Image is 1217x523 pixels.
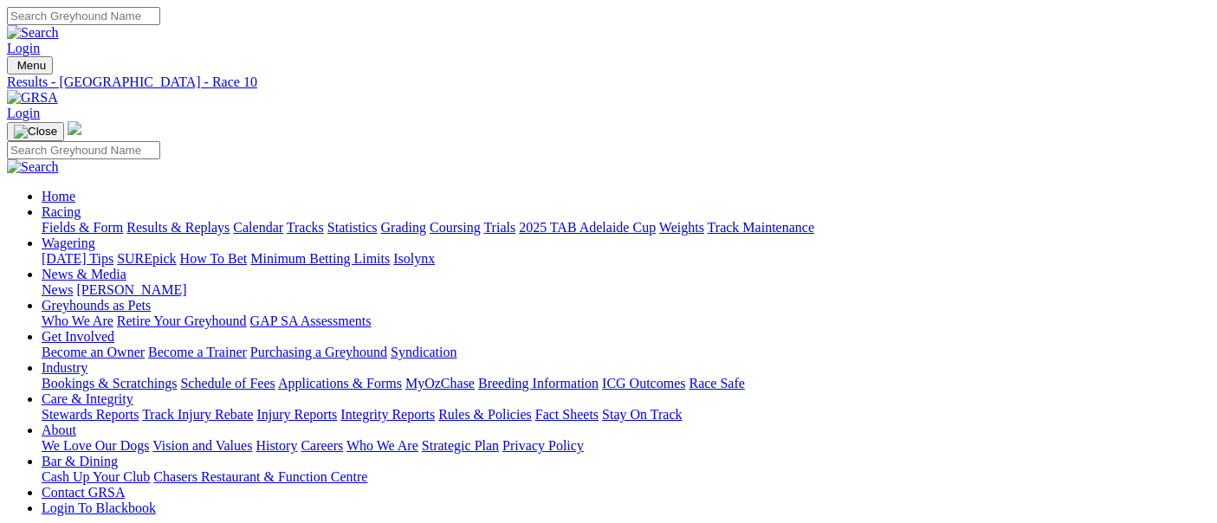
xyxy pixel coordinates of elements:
[42,391,133,406] a: Care & Integrity
[7,106,40,120] a: Login
[42,454,118,468] a: Bar & Dining
[438,407,532,422] a: Rules & Policies
[42,251,1210,267] div: Wagering
[233,220,283,235] a: Calendar
[250,251,390,266] a: Minimum Betting Limits
[42,313,113,328] a: Who We Are
[689,376,744,391] a: Race Safe
[7,41,40,55] a: Login
[42,407,139,422] a: Stewards Reports
[180,376,275,391] a: Schedule of Fees
[17,59,46,72] span: Menu
[76,282,186,297] a: [PERSON_NAME]
[42,282,73,297] a: News
[42,469,1210,485] div: Bar & Dining
[148,345,247,359] a: Become a Trainer
[126,220,230,235] a: Results & Replays
[7,25,59,41] img: Search
[42,438,1210,454] div: About
[42,345,145,359] a: Become an Owner
[42,313,1210,329] div: Greyhounds as Pets
[42,360,87,375] a: Industry
[117,313,247,328] a: Retire Your Greyhound
[42,376,1210,391] div: Industry
[327,220,378,235] a: Statistics
[7,159,59,175] img: Search
[393,251,435,266] a: Isolynx
[42,376,177,391] a: Bookings & Scratchings
[14,125,57,139] img: Close
[42,220,123,235] a: Fields & Form
[42,282,1210,298] div: News & Media
[708,220,814,235] a: Track Maintenance
[301,438,343,453] a: Careers
[42,329,114,344] a: Get Involved
[502,438,584,453] a: Privacy Policy
[422,438,499,453] a: Strategic Plan
[7,141,160,159] input: Search
[42,298,151,313] a: Greyhounds as Pets
[42,267,126,281] a: News & Media
[430,220,481,235] a: Coursing
[256,407,337,422] a: Injury Reports
[42,251,113,266] a: [DATE] Tips
[287,220,324,235] a: Tracks
[346,438,418,453] a: Who We Are
[42,236,95,250] a: Wagering
[42,189,75,203] a: Home
[478,376,599,391] a: Breeding Information
[7,122,64,141] button: Toggle navigation
[68,121,81,135] img: logo-grsa-white.png
[7,7,160,25] input: Search
[180,251,248,266] a: How To Bet
[117,251,176,266] a: SUREpick
[250,313,372,328] a: GAP SA Assessments
[42,438,149,453] a: We Love Our Dogs
[519,220,656,235] a: 2025 TAB Adelaide Cup
[602,407,682,422] a: Stay On Track
[535,407,599,422] a: Fact Sheets
[483,220,515,235] a: Trials
[659,220,704,235] a: Weights
[42,407,1210,423] div: Care & Integrity
[7,56,53,74] button: Toggle navigation
[7,74,1210,90] a: Results - [GEOGRAPHIC_DATA] - Race 10
[42,485,125,500] a: Contact GRSA
[250,345,387,359] a: Purchasing a Greyhound
[391,345,456,359] a: Syndication
[42,220,1210,236] div: Racing
[42,204,81,219] a: Racing
[42,500,156,515] a: Login To Blackbook
[381,220,426,235] a: Grading
[602,376,685,391] a: ICG Outcomes
[278,376,402,391] a: Applications & Forms
[42,423,76,437] a: About
[42,469,150,484] a: Cash Up Your Club
[152,438,252,453] a: Vision and Values
[153,469,367,484] a: Chasers Restaurant & Function Centre
[256,438,297,453] a: History
[405,376,475,391] a: MyOzChase
[142,407,253,422] a: Track Injury Rebate
[340,407,435,422] a: Integrity Reports
[7,90,58,106] img: GRSA
[42,345,1210,360] div: Get Involved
